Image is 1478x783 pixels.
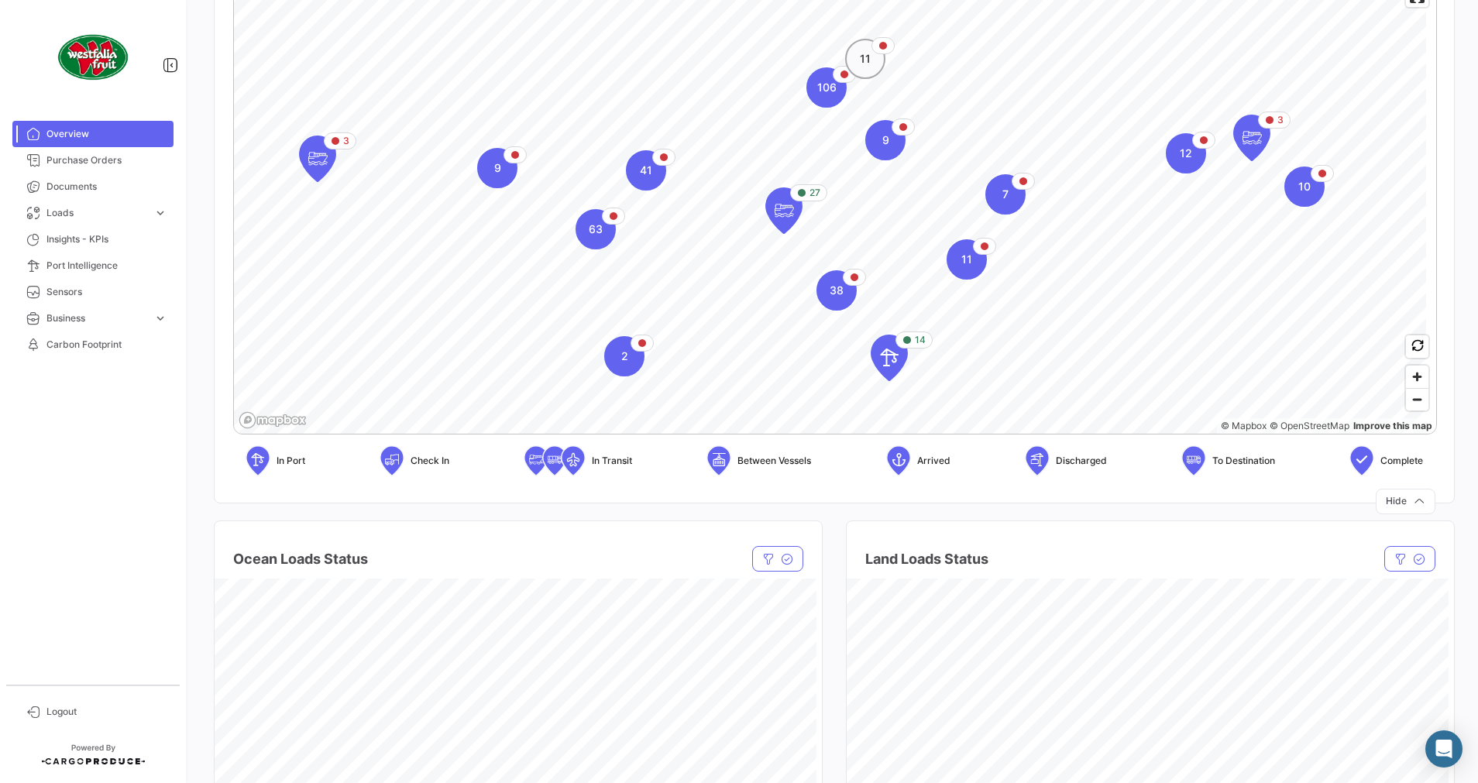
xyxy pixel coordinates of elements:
span: 27 [809,186,820,200]
span: Carbon Footprint [46,338,167,352]
span: 38 [830,283,844,298]
span: 11 [961,252,972,267]
span: 2 [621,349,628,364]
span: expand_more [153,206,167,220]
span: Purchase Orders [46,153,167,167]
a: Mapbox [1221,420,1267,431]
span: Port Intelligence [46,259,167,273]
h4: Land Loads Status [865,548,988,570]
span: 9 [882,132,889,148]
a: Documents [12,173,174,200]
a: Mapbox logo [239,411,307,429]
span: 3 [343,134,349,148]
div: Map marker [871,335,908,381]
span: 14 [915,333,926,347]
div: Map marker [845,39,885,79]
a: Sensors [12,279,174,305]
div: Map marker [626,150,666,191]
span: 63 [589,222,603,237]
a: Purchase Orders [12,147,174,173]
div: Map marker [865,120,906,160]
span: Overview [46,127,167,141]
span: Loads [46,206,147,220]
span: Insights - KPIs [46,232,167,246]
a: Insights - KPIs [12,226,174,252]
span: Check In [411,454,449,468]
img: client-50.png [54,19,132,96]
span: 106 [817,80,837,95]
span: Sensors [46,285,167,299]
span: Complete [1380,454,1423,468]
div: Map marker [1284,167,1325,207]
span: 3 [1277,113,1284,127]
span: Arrived [917,454,950,468]
button: Zoom in [1406,366,1428,388]
div: Map marker [1166,133,1206,173]
span: Zoom out [1406,389,1428,410]
span: 11 [860,51,871,67]
span: expand_more [153,311,167,325]
span: 7 [1002,187,1009,202]
a: Port Intelligence [12,252,174,279]
span: 12 [1180,146,1192,161]
h4: Ocean Loads Status [233,548,368,570]
span: Business [46,311,147,325]
div: Map marker [1233,115,1270,161]
a: Carbon Footprint [12,331,174,358]
div: Map marker [604,336,644,376]
span: In Transit [592,454,632,468]
a: Map feedback [1353,420,1432,431]
span: To Destination [1212,454,1275,468]
button: Zoom out [1406,388,1428,410]
button: Hide [1376,489,1435,514]
div: Map marker [816,270,857,311]
div: Map marker [947,239,987,280]
div: Map marker [985,174,1026,215]
div: Map marker [765,187,803,234]
div: Map marker [576,209,616,249]
span: Logout [46,705,167,719]
span: In Port [277,454,305,468]
span: 9 [494,160,501,176]
div: Abrir Intercom Messenger [1425,730,1463,768]
a: Overview [12,121,174,147]
div: Map marker [299,136,336,182]
div: Map marker [806,67,847,108]
div: Map marker [477,148,517,188]
span: 41 [640,163,652,178]
span: Between Vessels [737,454,811,468]
span: Documents [46,180,167,194]
a: OpenStreetMap [1270,420,1349,431]
span: 10 [1298,179,1311,194]
span: Discharged [1056,454,1107,468]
